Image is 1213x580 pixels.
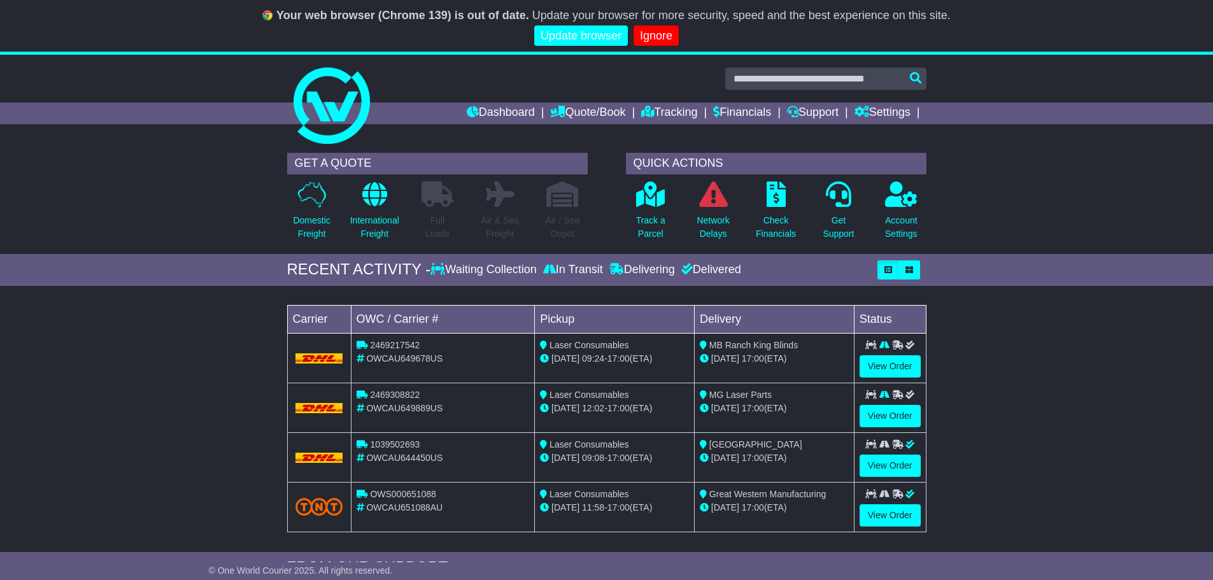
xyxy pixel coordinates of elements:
a: CheckFinancials [755,181,797,248]
span: 09:08 [582,453,604,463]
div: Delivered [678,263,741,277]
span: Laser Consumables [550,439,629,449]
span: [DATE] [711,353,739,364]
span: OWCAU649889US [366,403,443,413]
a: Track aParcel [635,181,666,248]
p: Full Loads [422,214,453,241]
span: [DATE] [551,502,579,513]
span: [DATE] [711,502,739,513]
span: Great Western Manufacturing [709,489,826,499]
p: Air & Sea Freight [481,214,519,241]
span: 17:00 [607,353,630,364]
p: International Freight [350,214,399,241]
a: Financials [713,103,771,124]
span: Laser Consumables [550,390,629,400]
div: (ETA) [700,402,849,415]
td: Carrier [287,305,351,333]
a: View Order [860,355,921,378]
span: Update your browser for more security, speed and the best experience on this site. [532,9,951,22]
p: Network Delays [697,214,729,241]
div: - (ETA) [540,402,689,415]
span: Laser Consumables [550,340,629,350]
div: - (ETA) [540,451,689,465]
span: 11:58 [582,502,604,513]
img: DHL.png [295,453,343,463]
span: OWCAU644450US [366,453,443,463]
div: FROM OUR SUPPORT [287,558,926,577]
div: - (ETA) [540,352,689,365]
span: [GEOGRAPHIC_DATA] [709,439,802,449]
b: Your web browser (Chrome 139) is out of date. [276,9,529,22]
span: 17:00 [742,453,764,463]
a: NetworkDelays [696,181,730,248]
a: InternationalFreight [350,181,400,248]
span: 1039502693 [370,439,420,449]
img: DHL.png [295,403,343,413]
a: Update browser [534,25,628,46]
div: - (ETA) [540,501,689,514]
span: 2469308822 [370,390,420,400]
span: OWCAU651088AU [366,502,443,513]
span: [DATE] [711,403,739,413]
span: 17:00 [607,502,630,513]
div: (ETA) [700,352,849,365]
td: Pickup [535,305,695,333]
span: [DATE] [551,403,579,413]
img: TNT_Domestic.png [295,498,343,515]
span: 17:00 [742,502,764,513]
a: Tracking [641,103,697,124]
span: Laser Consumables [550,489,629,499]
div: GET A QUOTE [287,153,588,174]
span: MB Ranch King Blinds [709,340,798,350]
a: View Order [860,504,921,527]
div: Delivering [606,263,678,277]
div: (ETA) [700,501,849,514]
div: RECENT ACTIVITY - [287,260,431,279]
span: [DATE] [551,453,579,463]
a: Quote/Book [550,103,625,124]
a: Dashboard [467,103,535,124]
span: [DATE] [711,453,739,463]
a: GetSupport [822,181,855,248]
span: 17:00 [742,403,764,413]
td: OWC / Carrier # [351,305,535,333]
span: 12:02 [582,403,604,413]
span: 17:00 [607,403,630,413]
td: Status [854,305,926,333]
p: Get Support [823,214,854,241]
a: View Order [860,405,921,427]
div: QUICK ACTIONS [626,153,926,174]
span: © One World Courier 2025. All rights reserved. [209,565,393,576]
p: Account Settings [885,214,918,241]
a: DomesticFreight [292,181,330,248]
span: [DATE] [551,353,579,364]
span: 09:24 [582,353,604,364]
a: Ignore [634,25,679,46]
img: DHL.png [295,353,343,364]
td: Delivery [694,305,854,333]
a: Settings [855,103,911,124]
div: Waiting Collection [430,263,539,277]
span: 17:00 [742,353,764,364]
a: AccountSettings [884,181,918,248]
span: MG Laser Parts [709,390,772,400]
a: View Order [860,455,921,477]
p: Track a Parcel [636,214,665,241]
span: 2469217542 [370,340,420,350]
span: OWCAU649678US [366,353,443,364]
a: Support [787,103,839,124]
p: Check Financials [756,214,796,241]
span: 17:00 [607,453,630,463]
p: Domestic Freight [293,214,330,241]
div: In Transit [540,263,606,277]
span: OWS000651088 [370,489,436,499]
div: (ETA) [700,451,849,465]
p: Air / Sea Depot [546,214,580,241]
